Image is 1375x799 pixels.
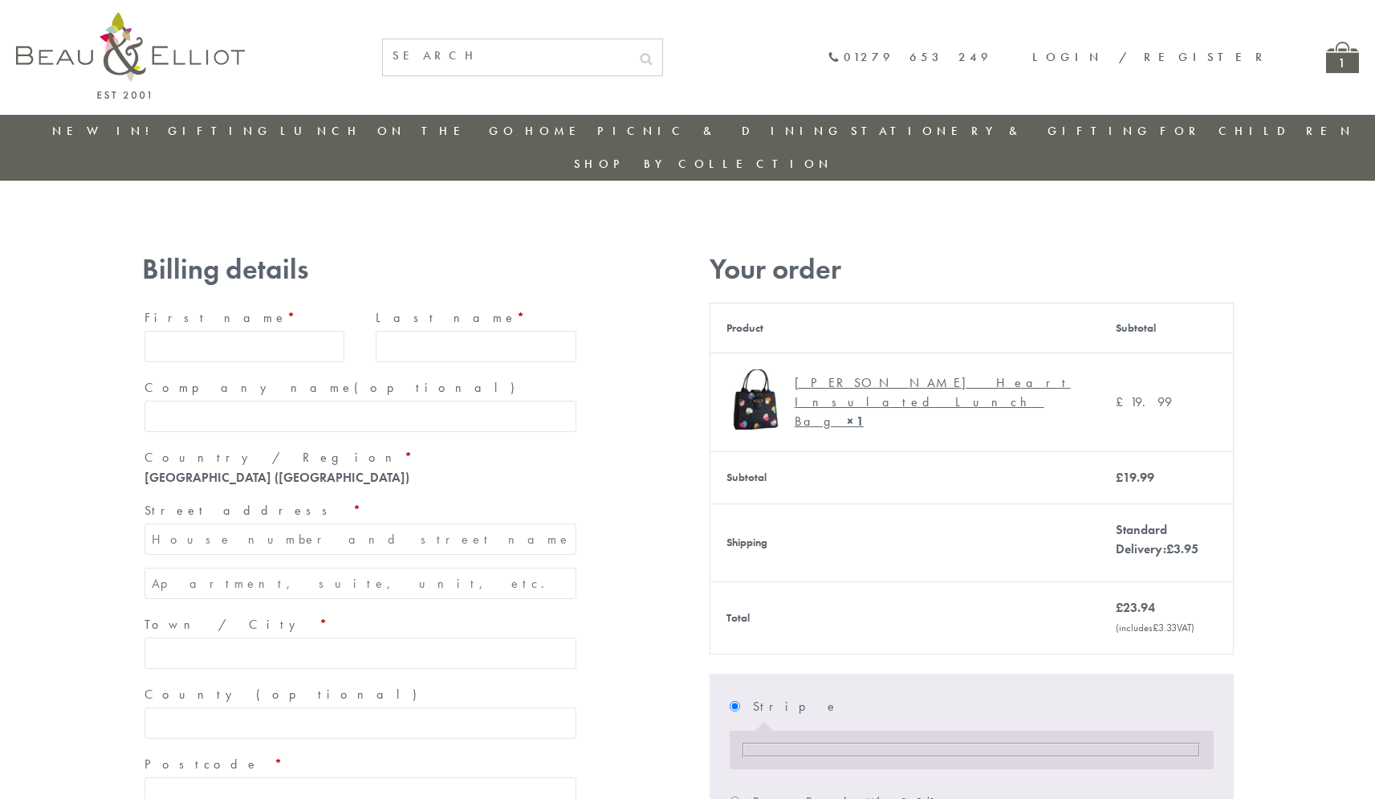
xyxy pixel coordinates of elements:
a: 01279 653 249 [828,51,992,64]
a: 1 [1326,42,1359,73]
label: Street address [144,498,576,524]
strong: × 1 [847,413,864,430]
th: Shipping [710,503,1100,581]
input: SEARCH [383,39,630,72]
h3: Your order [710,253,1234,286]
a: For Children [1160,123,1355,139]
bdi: 3.95 [1166,540,1198,557]
a: Shop by collection [574,156,833,172]
a: Picnic & Dining [597,123,843,139]
a: New in! [52,123,160,139]
span: £ [1116,469,1123,486]
h3: Billing details [142,253,579,286]
span: £ [1153,621,1158,634]
span: 3.33 [1153,621,1177,634]
input: Apartment, suite, unit, etc. (optional) [144,568,576,599]
label: Postcode [144,752,576,777]
span: (optional) [354,379,524,396]
label: Last name [376,305,576,331]
a: Login / Register [1032,49,1270,65]
input: House number and street name [144,524,576,555]
a: Stationery & Gifting [851,123,1152,139]
div: [PERSON_NAME] Heart Insulated Lunch Bag [795,373,1072,431]
strong: [GEOGRAPHIC_DATA] ([GEOGRAPHIC_DATA]) [144,469,409,486]
label: Company name [144,375,576,401]
bdi: 19.99 [1116,393,1172,410]
img: Emily Heart Insulated Lunch Bag [726,369,787,430]
img: logo [16,12,245,99]
a: Home [525,123,589,139]
th: Subtotal [710,451,1100,503]
bdi: 23.94 [1116,599,1155,616]
th: Total [710,581,1100,654]
label: First name [144,305,345,331]
label: Town / City [144,612,576,638]
span: £ [1116,599,1123,616]
span: £ [1116,393,1130,410]
a: Gifting [168,123,272,139]
span: £ [1166,540,1174,557]
span: (optional) [256,686,426,703]
label: Standard Delivery: [1116,521,1198,557]
th: Subtotal [1100,303,1233,353]
a: Emily Heart Insulated Lunch Bag [PERSON_NAME] Heart Insulated Lunch Bag× 1 [726,369,1084,435]
bdi: 19.99 [1116,469,1154,486]
label: County [144,682,576,707]
label: Stripe [753,694,1213,720]
a: Lunch On The Go [280,123,518,139]
small: (includes VAT) [1116,621,1194,634]
th: Product [710,303,1100,353]
label: Country / Region [144,445,576,471]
